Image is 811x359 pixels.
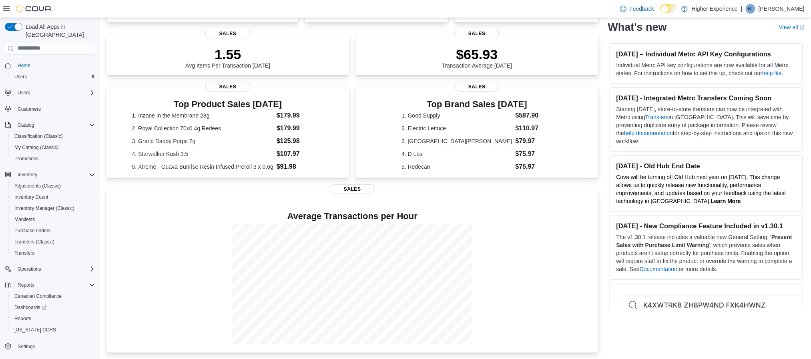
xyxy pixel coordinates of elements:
[14,327,56,333] span: [US_STATE] CCRS
[11,303,50,312] a: Dashboards
[14,60,95,70] span: Home
[14,120,37,130] button: Catalog
[14,205,74,211] span: Inventory Manager (Classic)
[616,61,796,77] p: Individual Metrc API key configurations are now available for all Metrc states. For instructions ...
[779,24,805,30] a: View allExternal link
[8,247,98,259] button: Transfers
[516,111,552,120] dd: $587.90
[660,4,677,13] input: Dark Mode
[616,105,796,145] p: Starting [DATE], store-to-store transfers can now be integrated with Metrc using in [GEOGRAPHIC_D...
[624,130,673,136] a: help documentation
[11,291,95,301] span: Canadian Compliance
[11,203,78,213] a: Inventory Manager (Classic)
[14,342,38,351] a: Settings
[8,324,98,335] button: [US_STATE] CCRS
[11,237,95,247] span: Transfers (Classic)
[11,248,38,258] a: Transfers
[401,150,512,158] dt: 4. D Lbs
[14,144,59,151] span: My Catalog (Classic)
[11,248,95,258] span: Transfers
[8,214,98,225] button: Manifests
[442,46,512,69] div: Transaction Average [DATE]
[8,153,98,164] button: Promotions
[11,314,95,323] span: Reports
[11,226,95,235] span: Purchase Orders
[11,72,95,82] span: Users
[8,71,98,82] button: Users
[11,226,54,235] a: Purchase Orders
[14,304,46,311] span: Dashboards
[8,142,98,153] button: My Catalog (Classic)
[132,124,273,132] dt: 2. Royal Collection 70x0.4g Redees
[205,82,250,92] span: Sales
[18,122,34,128] span: Catalog
[132,100,324,109] h3: Top Product Sales [DATE]
[14,61,34,70] a: Home
[11,143,95,152] span: My Catalog (Classic)
[746,4,755,14] div: Kevin Ikeno
[14,104,44,114] a: Customers
[516,136,552,146] dd: $79.97
[401,100,552,109] h3: Top Brand Sales [DATE]
[14,264,44,274] button: Operations
[18,343,35,350] span: Settings
[763,70,782,76] a: help file
[8,313,98,324] button: Reports
[759,4,805,14] p: [PERSON_NAME]
[8,236,98,247] button: Transfers (Classic)
[277,111,324,120] dd: $179.99
[2,263,98,275] button: Operations
[11,132,95,141] span: Classification (Classic)
[11,181,64,191] a: Adjustments (Classic)
[185,46,270,62] p: 1.55
[113,211,592,221] h4: Average Transactions per Hour
[277,136,324,146] dd: $125.98
[16,5,52,13] img: Cova
[11,154,95,164] span: Promotions
[14,133,63,140] span: Classification (Classic)
[2,279,98,291] button: Reports
[14,216,35,223] span: Manifests
[800,25,805,30] svg: External link
[277,162,324,172] dd: $91.98
[18,90,30,96] span: Users
[11,325,59,335] a: [US_STATE] CCRS
[11,303,95,312] span: Dashboards
[11,215,95,224] span: Manifests
[741,4,743,14] p: |
[185,46,270,69] div: Avg Items Per Transaction [DATE]
[454,29,499,38] span: Sales
[711,198,741,204] strong: Learn More
[22,23,95,39] span: Load All Apps in [GEOGRAPHIC_DATA]
[11,215,38,224] a: Manifests
[14,170,40,179] button: Inventory
[2,103,98,115] button: Customers
[645,114,669,120] a: Transfers
[11,72,30,82] a: Users
[132,150,273,158] dt: 4. Starwalker Kush 3.5
[2,340,98,352] button: Settings
[401,163,512,171] dt: 5. Redecan
[14,104,95,114] span: Customers
[132,163,273,171] dt: 5. Xtreme - Guava Sunrise Resin Infused Preroll 3 x 0.6g
[14,239,54,245] span: Transfers (Classic)
[2,169,98,180] button: Inventory
[442,46,512,62] p: $65.93
[11,143,62,152] a: My Catalog (Classic)
[2,60,98,71] button: Home
[330,184,375,194] span: Sales
[11,237,58,247] a: Transfers (Classic)
[14,280,95,290] span: Reports
[11,291,65,301] a: Canadian Compliance
[277,149,324,159] dd: $107.97
[748,4,753,14] span: KI
[616,233,796,273] p: The v1.30.1 release includes a valuable new General Setting, ' ', which prevents sales when produ...
[516,124,552,133] dd: $110.97
[8,302,98,313] a: Dashboards
[14,341,95,351] span: Settings
[14,250,34,256] span: Transfers
[14,194,48,200] span: Inventory Count
[14,280,38,290] button: Reports
[401,124,512,132] dt: 2. Electric Lettuce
